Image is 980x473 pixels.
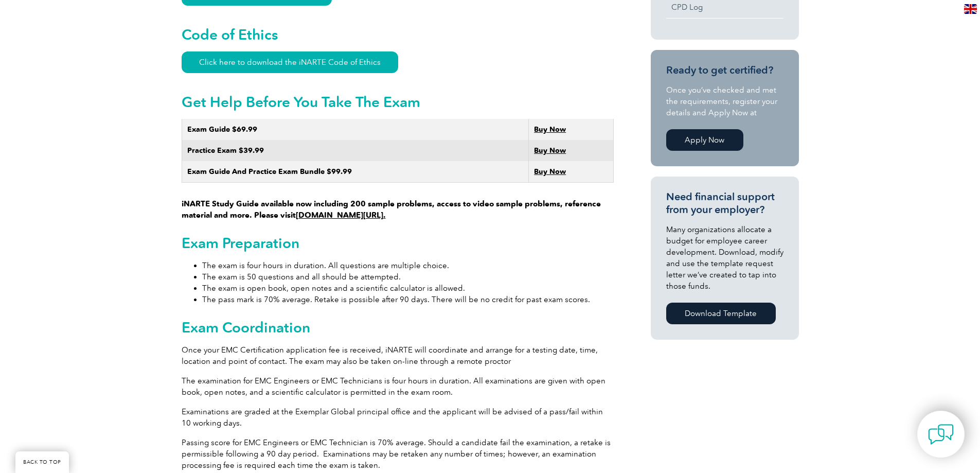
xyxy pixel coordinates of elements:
[666,303,776,324] a: Download Template
[15,451,69,473] a: BACK TO TOP
[202,271,614,283] li: The exam is 50 questions and all should be attempted.
[182,26,614,43] h2: Code of Ethics
[202,294,614,305] li: The pass mark is 70% average. Retake is possible after 90 days. There will be no credit for past ...
[296,211,386,220] a: [DOMAIN_NAME][URL].
[666,64,783,77] h3: Ready to get certified?
[666,129,743,151] a: Apply Now
[666,224,783,292] p: Many organizations allocate a budget for employee career development. Download, modify and use th...
[666,84,783,118] p: Once you’ve checked and met the requirements, register your details and Apply Now at
[182,375,614,398] p: The examination for EMC Engineers or EMC Technicians is four hours in duration. All examinations ...
[964,4,977,14] img: en
[182,199,601,220] strong: iNARTE Study Guide available now including 200 sample problems, access to video sample problems, ...
[202,260,614,271] li: The exam is four hours in duration. All questions are multiple choice.
[928,422,954,447] img: contact-chat.png
[182,406,614,429] p: Examinations are graded at the Exemplar Global principal office and the applicant will be advised...
[187,125,257,134] strong: Exam Guide $69.99
[187,146,264,155] strong: Practice Exam $39.99
[182,437,614,471] p: Passing score for EMC Engineers or EMC Technician is 70% average. Should a candidate fail the exa...
[182,235,614,251] h2: Exam Preparation
[534,125,566,134] a: Buy Now
[182,94,614,110] h2: Get Help Before You Take The Exam
[534,167,566,176] a: Buy Now
[182,51,398,73] a: Click here to download the iNARTE Code of Ethics
[666,190,783,216] h3: Need financial support from your employer?
[534,146,566,155] a: Buy Now
[187,167,352,176] strong: Exam Guide And Practice Exam Bundle $99.99
[202,283,614,294] li: The exam is open book, open notes and a scientific calculator is allowed.
[182,344,614,367] p: Once your EMC Certification application fee is received, iNARTE will coordinate and arrange for a...
[182,319,614,336] h2: Exam Coordination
